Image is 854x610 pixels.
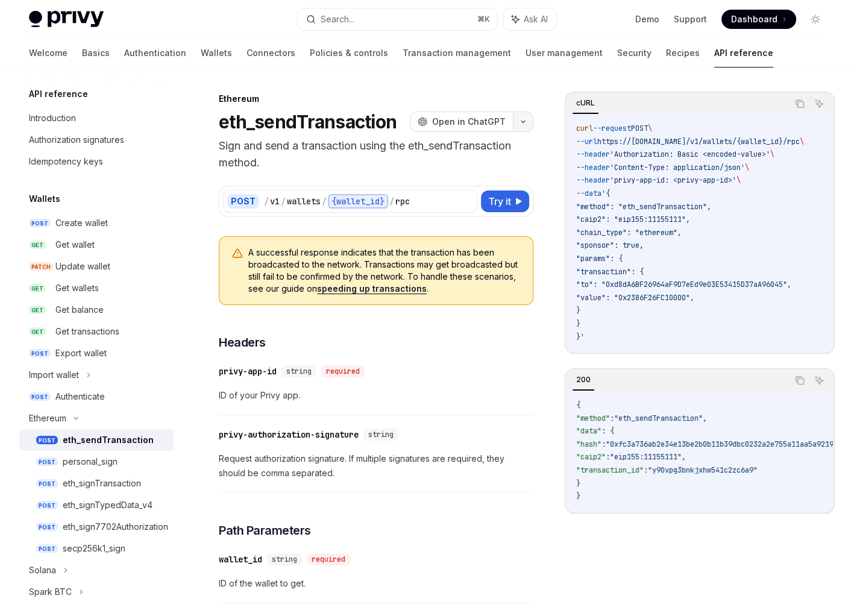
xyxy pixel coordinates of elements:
[792,96,808,112] button: Copy the contents from the code block
[524,13,548,25] span: Ask AI
[432,116,506,128] span: Open in ChatGPT
[19,299,174,321] a: GETGet balance
[389,195,394,207] div: /
[29,192,60,206] h5: Wallets
[298,8,498,30] button: Search...⌘K
[19,212,174,234] a: POSTCreate wallet
[219,111,397,133] h1: eth_sendTransaction
[576,332,585,342] span: }'
[55,216,108,230] div: Create wallet
[648,124,652,133] span: \
[29,349,51,358] span: POST
[286,366,312,376] span: string
[610,413,614,423] span: :
[477,14,490,24] span: ⌘ K
[82,39,110,68] a: Basics
[576,149,610,159] span: --header
[307,553,350,565] div: required
[610,452,682,462] span: "eip155:11155111"
[610,175,736,185] span: 'privy-app-id: <privy-app-id>'
[666,39,700,68] a: Recipes
[219,451,533,480] span: Request authorization signature. If multiple signatures are required, they should be comma separa...
[248,247,521,295] span: A successful response indicates that the transaction has been broadcasted to the network. Transac...
[201,39,232,68] a: Wallets
[19,256,174,277] a: PATCHUpdate wallet
[63,498,152,512] div: eth_signTypedData_v4
[29,284,46,293] span: GET
[19,151,174,172] a: Idempotency keys
[29,219,51,228] span: POST
[403,39,511,68] a: Transaction management
[29,241,46,250] span: GET
[576,293,694,303] span: "value": "0x2386F26FC10000",
[29,154,103,169] div: Idempotency keys
[36,544,58,553] span: POST
[806,10,825,29] button: Toggle dark mode
[29,11,104,28] img: light logo
[597,137,800,146] span: https://[DOMAIN_NAME]/v1/wallets/{wallet_id}/rpc
[576,413,610,423] span: "method"
[219,522,311,539] span: Path Parameters
[219,93,533,105] div: Ethereum
[19,234,174,256] a: GETGet wallet
[576,426,601,436] span: "data"
[395,195,410,207] div: rpc
[29,306,46,315] span: GET
[368,430,394,439] span: string
[576,254,623,263] span: "params": {
[63,476,141,491] div: eth_signTransaction
[322,195,327,207] div: /
[601,189,610,198] span: '{
[19,473,174,494] a: POSTeth_signTransaction
[576,215,690,224] span: "caip2": "eip155:11155111",
[576,267,644,277] span: "transaction": {
[19,494,174,516] a: POSTeth_signTypedData_v4
[63,454,118,469] div: personal_sign
[576,465,644,475] span: "transaction_id"
[55,259,110,274] div: Update wallet
[576,137,597,146] span: --url
[19,451,174,473] a: POSTpersonal_sign
[321,12,354,27] div: Search...
[19,107,174,129] a: Introduction
[55,303,104,317] div: Get balance
[55,389,105,404] div: Authenticate
[576,124,593,133] span: curl
[573,96,598,110] div: cURL
[601,426,614,436] span: : {
[29,262,53,271] span: PATCH
[503,8,556,30] button: Ask AI
[219,334,266,351] span: Headers
[55,281,99,295] div: Get wallets
[19,277,174,299] a: GETGet wallets
[29,392,51,401] span: POST
[617,39,651,68] a: Security
[19,516,174,538] a: POSTeth_sign7702Authorization
[576,400,580,410] span: {
[55,346,107,360] div: Export wallet
[29,563,56,577] div: Solana
[272,555,297,564] span: string
[800,137,804,146] span: \
[124,39,186,68] a: Authentication
[576,452,606,462] span: "caip2"
[576,280,791,289] span: "to": "0xd8dA6BF26964aF9D7eEd9e03E53415D37aA96045",
[19,386,174,407] a: POSTAuthenticate
[29,39,68,68] a: Welcome
[576,241,644,250] span: "sponsor": true,
[610,163,745,172] span: 'Content-Type: application/json'
[29,327,46,336] span: GET
[264,195,269,207] div: /
[576,175,610,185] span: --header
[36,501,58,510] span: POST
[246,39,295,68] a: Connectors
[63,433,154,447] div: eth_sendTransaction
[36,523,58,532] span: POST
[321,365,365,377] div: required
[811,373,827,388] button: Ask AI
[573,373,594,387] div: 200
[219,365,277,377] div: privy-app-id
[610,149,770,159] span: 'Authorization: Basic <encoded-value>'
[227,194,259,209] div: POST
[19,129,174,151] a: Authorization signatures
